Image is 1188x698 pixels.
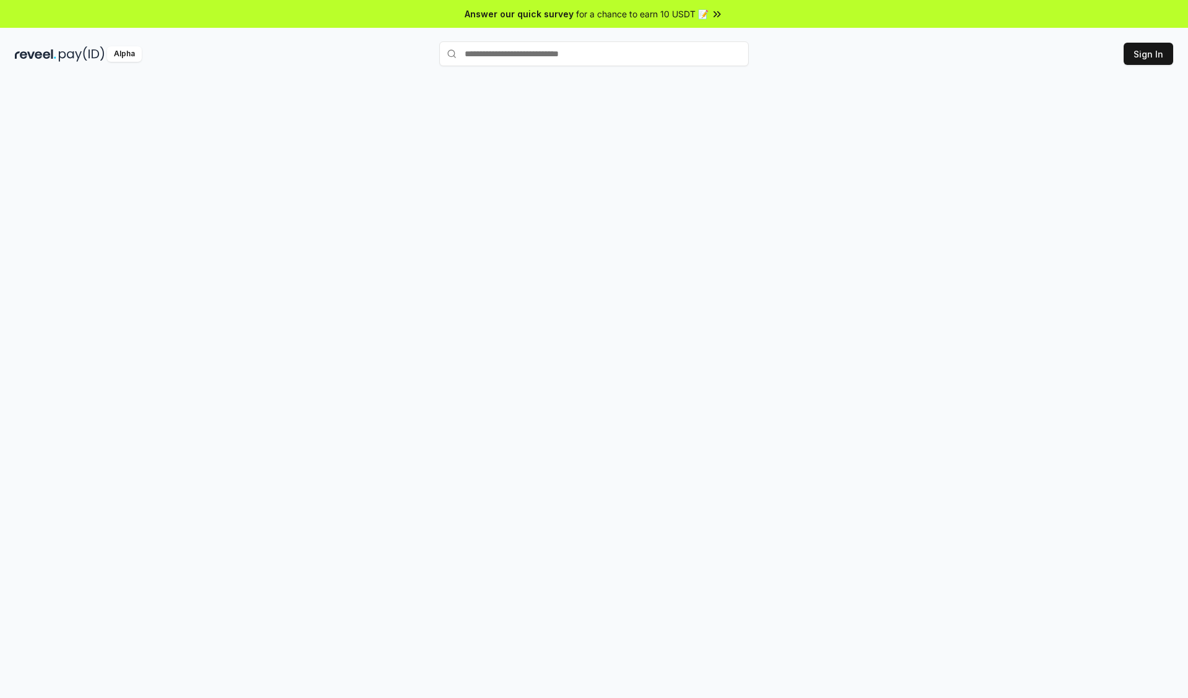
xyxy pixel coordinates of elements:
button: Sign In [1124,43,1173,65]
span: for a chance to earn 10 USDT 📝 [576,7,708,20]
span: Answer our quick survey [465,7,574,20]
img: reveel_dark [15,46,56,62]
div: Alpha [107,46,142,62]
img: pay_id [59,46,105,62]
